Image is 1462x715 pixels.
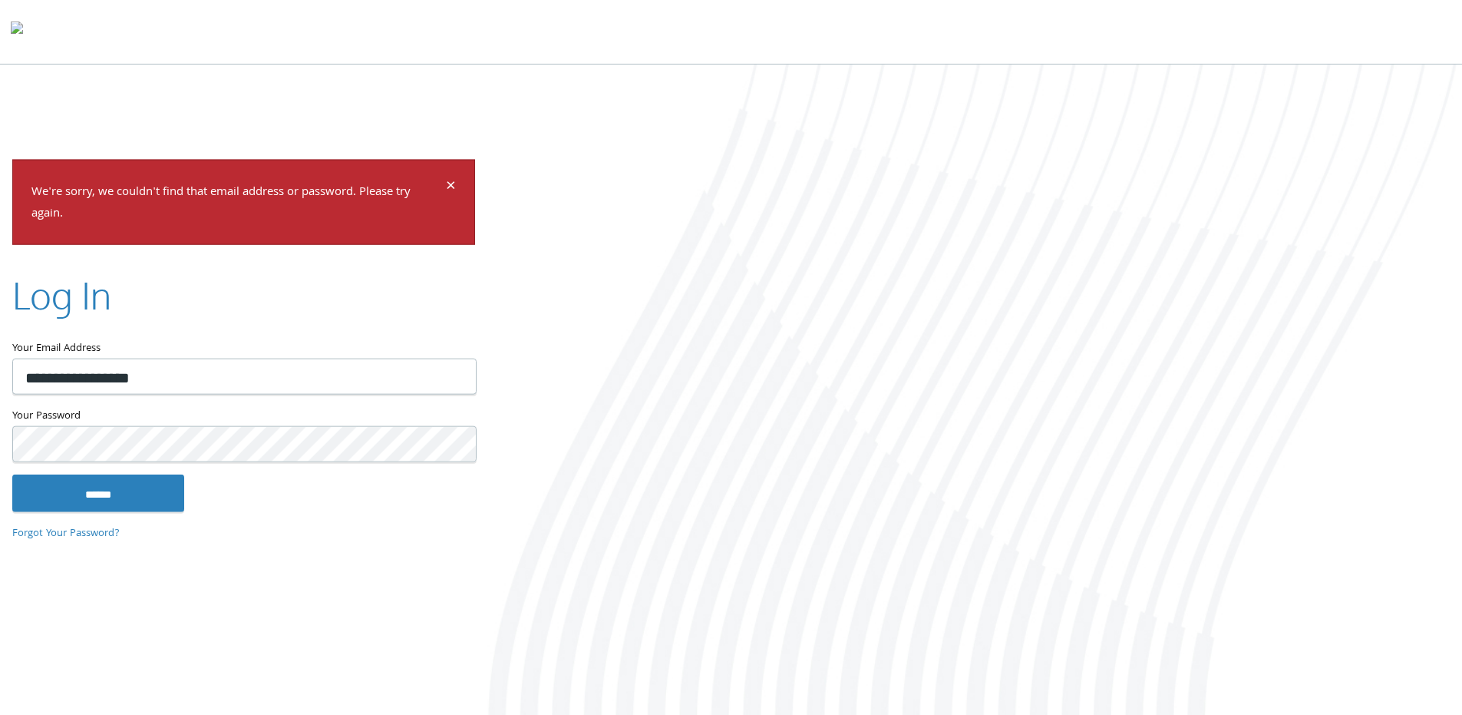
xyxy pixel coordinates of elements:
[31,181,444,226] p: We're sorry, we couldn't find that email address or password. Please try again.
[11,16,23,47] img: todyl-logo-dark.svg
[12,407,475,426] label: Your Password
[12,270,111,321] h2: Log In
[446,178,456,197] button: Dismiss alert
[12,525,120,541] a: Forgot Your Password?
[446,172,456,202] span: ×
